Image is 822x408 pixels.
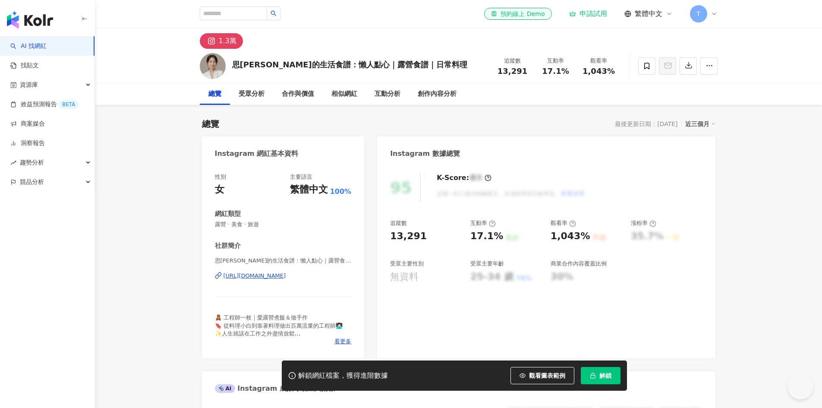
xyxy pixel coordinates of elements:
[215,221,352,228] span: 露營 · 美食 · 旅遊
[215,241,241,250] div: 社群簡介
[583,57,615,65] div: 觀看率
[20,75,38,95] span: 資源庫
[551,219,576,227] div: 觀看率
[298,371,388,380] div: 解鎖網紅檔案，獲得進階數據
[484,8,551,20] a: 預約線上 Demo
[551,260,607,268] div: 商業合作內容覆蓋比例
[542,67,569,76] span: 17.1%
[215,257,352,265] span: 思[PERSON_NAME]的生活食譜：懶人點心｜露營食譜｜日常料理 | chien_winny
[200,53,226,79] img: KOL Avatar
[232,59,467,70] div: 思[PERSON_NAME]的生活食譜：懶人點心｜露營食譜｜日常料理
[20,172,44,192] span: 競品分析
[290,183,328,196] div: 繁體中文
[696,9,700,19] span: T
[390,149,460,158] div: Instagram 數據總覽
[496,57,529,65] div: 追蹤數
[215,173,226,181] div: 性別
[529,372,565,379] span: 觀看圖表範例
[615,120,677,127] div: 最後更新日期：[DATE]
[390,219,407,227] div: 追蹤數
[10,100,79,109] a: 效益預測報告BETA
[215,272,352,280] a: [URL][DOMAIN_NAME]
[491,9,545,18] div: 預約線上 Demo
[599,372,611,379] span: 解鎖
[418,89,457,99] div: 創作內容分析
[224,272,286,280] div: [URL][DOMAIN_NAME]
[470,230,503,243] div: 17.1%
[282,89,314,99] div: 合作與價值
[330,187,351,196] span: 100%
[290,173,312,181] div: 主要語言
[10,160,16,166] span: rise
[498,66,527,76] span: 13,291
[219,35,236,47] div: 1.3萬
[437,173,491,183] div: K-Score :
[334,338,351,345] span: 看更多
[635,9,662,19] span: 繁體中文
[581,367,620,384] button: 解鎖
[208,89,221,99] div: 總覽
[470,260,504,268] div: 受眾主要年齡
[10,120,45,128] a: 商案媒合
[375,89,400,99] div: 互動分析
[20,153,44,172] span: 趨勢分析
[510,367,574,384] button: 觀看圖表範例
[200,33,243,49] button: 1.3萬
[390,230,427,243] div: 13,291
[390,270,419,284] div: 無資料
[215,209,241,218] div: 網紅類型
[331,89,357,99] div: 相似網紅
[7,11,53,28] img: logo
[215,314,343,360] span: 🧸 工程師一枚｜愛露營煮飯＆做手作 🔖 從料理小白到靠著料理做出百萬流量的工程師👩🏻‍💻 ✨人生就該在工作之外盡情放鬆 📍 從限動認識我｜合作邀約歡迎私訊 ✨ 🩶9/12-9/26標籤機開團 🩶...
[10,42,47,51] a: searchAI 找網紅
[271,10,277,16] span: search
[685,118,715,130] div: 近三個月
[631,219,656,227] div: 漲粉率
[583,67,615,76] span: 1,043%
[10,61,39,70] a: 找貼文
[215,183,224,196] div: 女
[470,219,496,227] div: 互動率
[10,139,45,148] a: 洞察報告
[202,118,219,130] div: 總覽
[390,260,424,268] div: 受眾主要性別
[239,89,265,99] div: 受眾分析
[539,57,572,65] div: 互動率
[551,230,590,243] div: 1,043%
[569,9,607,18] a: 申請試用
[215,149,299,158] div: Instagram 網紅基本資料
